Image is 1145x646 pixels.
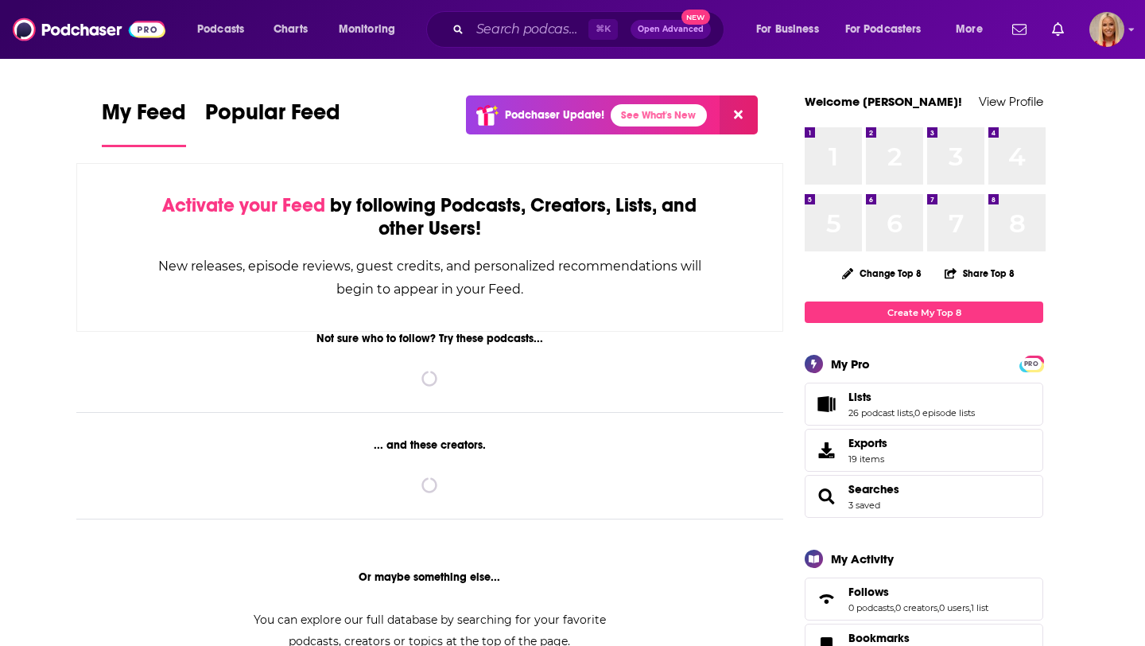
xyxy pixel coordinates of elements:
p: Podchaser Update! [505,108,604,122]
span: For Business [756,18,819,41]
span: Popular Feed [205,99,340,135]
span: New [681,10,710,25]
img: Podchaser - Follow, Share and Rate Podcasts [13,14,165,45]
div: My Activity [831,551,894,566]
a: 0 episode lists [914,407,975,418]
span: Exports [810,439,842,461]
span: For Podcasters [845,18,922,41]
img: User Profile [1089,12,1124,47]
span: Exports [848,436,887,450]
span: Lists [805,383,1043,426]
div: by following Podcasts, Creators, Lists, and other Users! [157,194,703,240]
button: Show profile menu [1089,12,1124,47]
span: Follows [805,578,1043,621]
a: 0 podcasts [848,602,894,613]
input: Search podcasts, credits, & more... [470,17,588,42]
span: Searches [805,475,1043,518]
button: open menu [328,17,416,42]
a: 0 users [939,602,969,613]
span: 19 items [848,453,887,465]
a: See What's New [611,104,707,126]
span: Monitoring [339,18,395,41]
span: More [956,18,983,41]
span: Bookmarks [848,631,910,645]
button: Share Top 8 [944,258,1015,289]
a: Lists [810,393,842,415]
span: Activate your Feed [162,193,325,217]
div: ... and these creators. [76,438,783,452]
span: ⌘ K [588,19,618,40]
div: Search podcasts, credits, & more... [441,11,739,48]
span: Charts [274,18,308,41]
a: 3 saved [848,500,880,511]
a: Welcome [PERSON_NAME]! [805,94,962,109]
a: Lists [848,390,975,404]
span: , [937,602,939,613]
span: Follows [848,585,889,599]
div: Not sure who to follow? Try these podcasts... [76,332,783,345]
a: 1 list [971,602,988,613]
span: PRO [1022,358,1041,370]
a: Follows [810,588,842,610]
a: 26 podcast lists [848,407,913,418]
a: Bookmarks [848,631,941,645]
a: PRO [1022,357,1041,369]
a: My Feed [102,99,186,147]
button: open menu [835,17,945,42]
span: My Feed [102,99,186,135]
a: Searches [810,485,842,508]
span: , [913,407,914,418]
a: Popular Feed [205,99,340,147]
a: View Profile [979,94,1043,109]
span: Podcasts [197,18,244,41]
a: Charts [263,17,317,42]
a: Show notifications dropdown [1046,16,1070,43]
span: Logged in as KymberleeBolden [1089,12,1124,47]
a: 0 creators [895,602,937,613]
a: Exports [805,429,1043,472]
button: Open AdvancedNew [631,20,711,39]
button: open menu [186,17,265,42]
button: Change Top 8 [833,263,931,283]
div: New releases, episode reviews, guest credits, and personalized recommendations will begin to appe... [157,255,703,301]
a: Searches [848,482,899,496]
button: open menu [945,17,1003,42]
a: Create My Top 8 [805,302,1043,323]
button: open menu [745,17,839,42]
div: Or maybe something else... [76,570,783,584]
a: Show notifications dropdown [1006,16,1033,43]
a: Follows [848,585,988,599]
div: My Pro [831,356,870,372]
span: Open Advanced [638,25,704,33]
span: , [969,602,971,613]
span: Lists [848,390,871,404]
span: , [894,602,895,613]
